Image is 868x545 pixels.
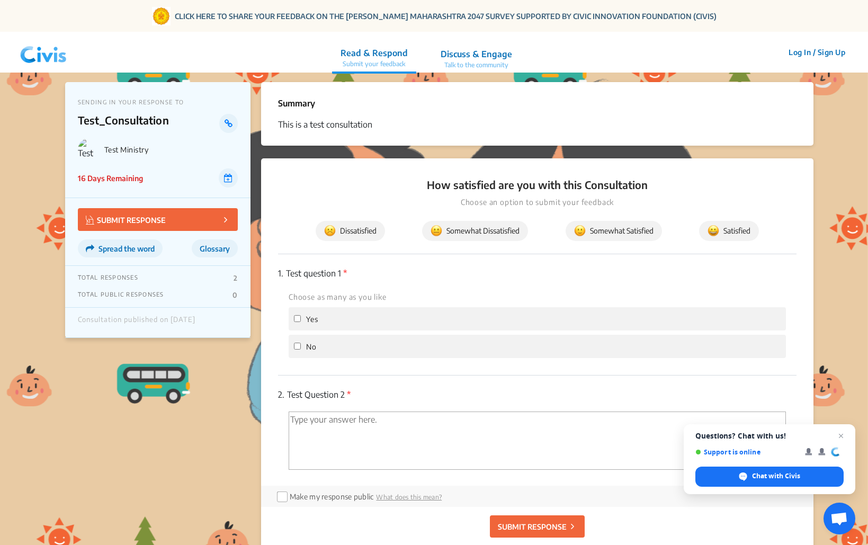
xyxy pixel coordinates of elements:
a: CLICK HERE TO SHARE YOUR FEEDBACK ON THE [PERSON_NAME] MAHARASHTRA 2047 SURVEY SUPPORTED BY CIVIC... [175,11,717,22]
p: Test question 1 [278,267,797,280]
span: Spread the word [99,244,155,253]
button: SUBMIT RESPONSE [78,208,238,231]
p: SUBMIT RESPONSE [86,213,166,226]
p: 0 [232,291,237,299]
span: Chat with Civis [695,467,844,487]
span: Questions? Chat with us! [695,432,844,440]
p: SENDING IN YOUR RESPONSE TO [78,99,238,105]
span: Support is online [695,448,798,456]
button: SUBMIT RESPONSE [490,515,585,538]
div: This is a test consultation [278,118,797,131]
span: No [306,342,317,351]
img: dissatisfied.svg [324,225,336,237]
label: Make my response public [290,492,373,501]
span: Chat with Civis [752,471,800,481]
img: Gom Logo [152,7,171,25]
img: navlogo.png [16,37,71,68]
p: Read & Respond [341,47,408,59]
span: Somewhat Satisfied [574,225,654,237]
a: Open chat [824,503,855,534]
span: Yes [306,315,318,324]
img: somewhat_dissatisfied.svg [431,225,442,237]
div: Consultation published on [DATE] [78,316,195,329]
button: Spread the word [78,239,163,257]
p: SUBMIT RESPONSE [498,521,567,532]
p: Discuss & Engage [441,48,512,60]
p: Test Question 2 [278,388,797,401]
img: Vector.jpg [86,216,94,225]
p: TOTAL RESPONSES [78,274,138,282]
p: Test_Consultation [78,114,219,133]
img: somewhat_satisfied.svg [574,225,586,237]
span: Glossary [200,244,230,253]
textarea: 'Type your answer here.' | translate [289,412,786,470]
p: How satisfied are you with this Consultation [278,177,797,192]
button: Somewhat Dissatisfied [422,221,528,241]
input: No [294,343,301,350]
p: Talk to the community [441,60,512,70]
img: Test Ministry logo [78,138,100,160]
input: Yes [294,315,301,322]
p: Submit your feedback [341,59,408,69]
p: Summary [278,97,315,110]
p: 2 [234,274,237,282]
label: Choose as many as you like [289,291,387,303]
span: 2. [278,389,284,400]
span: Satisfied [708,225,750,237]
p: Choose an option to submit your feedback [278,196,797,208]
p: TOTAL PUBLIC RESPONSES [78,291,164,299]
p: 16 Days Remaining [78,173,143,184]
button: Dissatisfied [316,221,385,241]
img: satisfied.svg [708,225,719,237]
button: Somewhat Satisfied [566,221,662,241]
button: Log In / Sign Up [782,44,852,60]
button: Glossary [192,239,238,257]
span: Somewhat Dissatisfied [431,225,520,237]
button: Satisfied [699,221,759,241]
p: Test Ministry [104,145,238,154]
span: What does this mean? [376,493,442,501]
span: Dissatisfied [324,225,377,237]
span: 1. [278,268,283,279]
